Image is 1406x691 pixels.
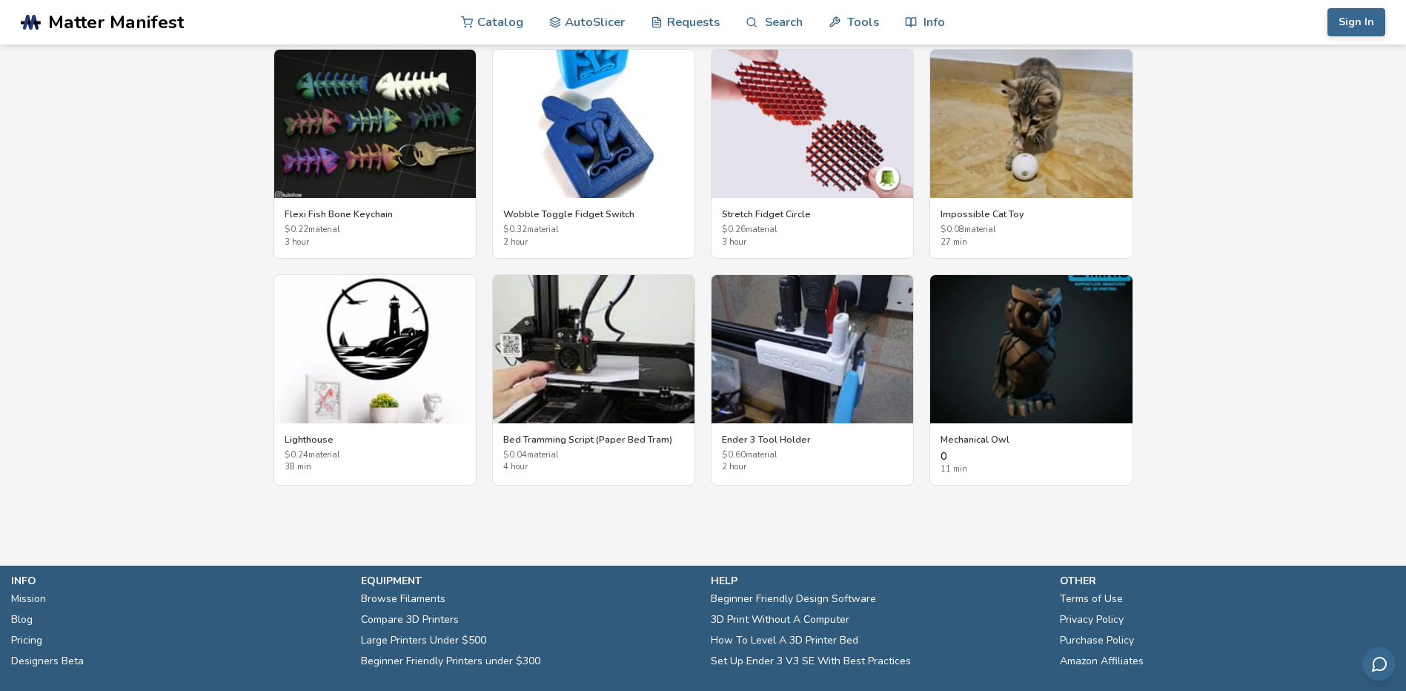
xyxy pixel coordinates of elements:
[711,651,911,672] a: Set Up Ender 3 V3 SE With Best Practices
[722,434,903,446] h3: Ender 3 Tool Holder
[1060,609,1124,630] a: Privacy Policy
[285,225,465,235] span: $ 0.22 material
[1327,8,1385,36] button: Sign In
[503,434,684,446] h3: Bed Tramming Script (Paper Bed Tram)
[1060,573,1395,589] p: other
[11,589,46,609] a: Mission
[11,651,84,672] a: Designers Beta
[941,434,1121,446] h3: Mechanical Owl
[722,208,903,220] h3: Stretch Fidget Circle
[11,609,33,630] a: Blog
[503,225,684,235] span: $ 0.32 material
[274,275,476,423] img: Lighthouse
[1060,630,1134,651] a: Purchase Policy
[930,50,1132,198] img: Impossible Cat Toy
[722,463,903,472] span: 2 hour
[711,274,914,486] a: Ender 3 Tool HolderEnder 3 Tool Holder$0.60material2 hour
[273,49,477,259] a: Flexi Fish Bone KeychainFlexi Fish Bone Keychain$0.22material3 hour
[941,225,1121,235] span: $ 0.08 material
[941,238,1121,248] span: 27 min
[361,589,445,609] a: Browse Filaments
[941,465,1121,475] span: 11 min
[503,238,684,248] span: 2 hour
[285,238,465,248] span: 3 hour
[503,208,684,220] h3: Wobble Toggle Fidget Switch
[285,434,465,446] h3: Lighthouse
[722,225,903,235] span: $ 0.26 material
[11,630,42,651] a: Pricing
[492,274,695,486] a: Bed Tramming Script (Paper Bed Tram)Bed Tramming Script (Paper Bed Tram)$0.04material4 hour
[712,50,913,198] img: Stretch Fidget Circle
[361,609,459,630] a: Compare 3D Printers
[711,630,858,651] a: How To Level A 3D Printer Bed
[1060,589,1123,609] a: Terms of Use
[941,208,1121,220] h3: Impossible Cat Toy
[361,573,696,589] p: equipment
[361,630,486,651] a: Large Printers Under $500
[493,275,694,423] img: Bed Tramming Script (Paper Bed Tram)
[285,463,465,472] span: 38 min
[711,49,914,259] a: Stretch Fidget CircleStretch Fidget Circle$0.26material3 hour
[711,589,876,609] a: Beginner Friendly Design Software
[941,451,1121,475] div: 0
[929,49,1133,259] a: Impossible Cat ToyImpossible Cat Toy$0.08material27 min
[1362,647,1396,681] button: Send feedback via email
[493,50,694,198] img: Wobble Toggle Fidget Switch
[712,275,913,423] img: Ender 3 Tool Holder
[503,463,684,472] span: 4 hour
[492,49,695,259] a: Wobble Toggle Fidget SwitchWobble Toggle Fidget Switch$0.32material2 hour
[48,12,184,33] span: Matter Manifest
[1060,651,1144,672] a: Amazon Affiliates
[361,651,540,672] a: Beginner Friendly Printers under $300
[722,238,903,248] span: 3 hour
[711,609,849,630] a: 3D Print Without A Computer
[503,451,684,460] span: $ 0.04 material
[285,208,465,220] h3: Flexi Fish Bone Keychain
[722,451,903,460] span: $ 0.60 material
[274,50,476,198] img: Flexi Fish Bone Keychain
[285,451,465,460] span: $ 0.24 material
[273,274,477,486] a: LighthouseLighthouse$0.24material38 min
[11,573,346,589] p: info
[929,274,1133,486] a: Mechanical OwlMechanical Owl011 min
[930,275,1132,423] img: Mechanical Owl
[711,573,1046,589] p: help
